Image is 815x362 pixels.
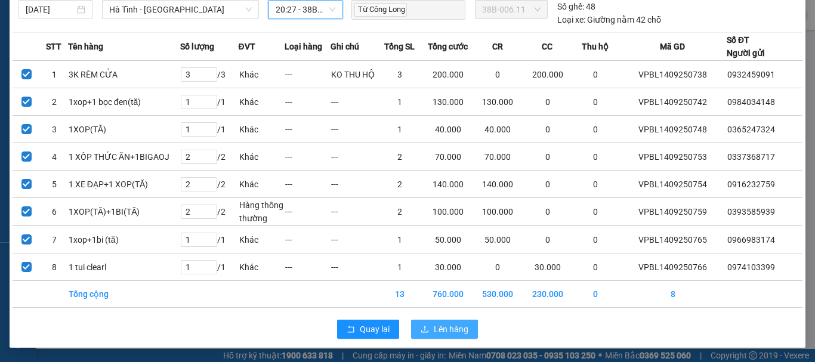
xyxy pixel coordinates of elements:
[347,325,355,335] span: rollback
[331,143,376,171] td: ---
[573,281,619,308] td: 0
[727,262,775,272] span: 0974103399
[285,171,331,198] td: ---
[180,40,214,53] span: Số lượng
[423,143,473,171] td: 70.000
[434,323,468,336] span: Lên hàng
[68,253,180,281] td: 1 tui clearl
[40,116,67,143] td: 3
[331,88,376,116] td: ---
[523,226,573,253] td: 0
[619,116,727,143] td: VPBL1409250748
[727,152,775,162] span: 0337368717
[68,40,103,53] span: Tên hàng
[331,61,376,88] td: KO THU HỘ
[482,1,541,18] span: 38B-006.11
[68,281,180,308] td: Tổng cộng
[46,40,61,53] span: STT
[473,281,523,308] td: 530.000
[619,61,727,88] td: VPBL1409250738
[285,61,331,88] td: ---
[68,143,180,171] td: 1 XỐP THỨC ĂN+1BIGAOJ
[473,61,523,88] td: 0
[523,198,573,226] td: 0
[523,88,573,116] td: 0
[26,3,75,16] input: 14/09/2025
[68,116,180,143] td: 1XOP(TĂ)
[573,143,619,171] td: 0
[428,40,468,53] span: Tổng cước
[180,143,238,171] td: / 2
[239,171,285,198] td: Khác
[727,70,775,79] span: 0932459091
[239,198,285,226] td: Hàng thông thường
[727,33,765,60] div: Số ĐT Người gửi
[180,253,238,281] td: / 1
[492,40,503,53] span: CR
[523,253,573,281] td: 30.000
[573,61,619,88] td: 0
[331,253,376,281] td: ---
[285,226,331,253] td: ---
[377,198,423,226] td: 2
[285,116,331,143] td: ---
[423,116,473,143] td: 40.000
[360,323,390,336] span: Quay lại
[573,198,619,226] td: 0
[377,281,423,308] td: 13
[331,116,376,143] td: ---
[377,88,423,116] td: 1
[40,61,67,88] td: 1
[354,3,407,17] span: Từ Công Long
[15,15,75,75] img: logo.jpg
[285,40,322,53] span: Loại hàng
[40,88,67,116] td: 2
[285,198,331,226] td: ---
[411,320,478,339] button: uploadLên hàng
[473,226,523,253] td: 50.000
[582,40,609,53] span: Thu hộ
[619,143,727,171] td: VPBL1409250753
[619,281,727,308] td: 8
[423,281,473,308] td: 760.000
[423,88,473,116] td: 130.000
[523,171,573,198] td: 0
[523,61,573,88] td: 200.000
[619,171,727,198] td: VPBL1409250754
[473,253,523,281] td: 0
[557,13,585,26] span: Loại xe:
[423,61,473,88] td: 200.000
[377,116,423,143] td: 1
[377,226,423,253] td: 1
[727,97,775,107] span: 0984034148
[727,235,775,245] span: 0966983174
[239,40,255,53] span: ĐVT
[40,198,67,226] td: 6
[239,143,285,171] td: Khác
[619,253,727,281] td: VPBL1409250766
[377,143,423,171] td: 2
[573,88,619,116] td: 0
[423,198,473,226] td: 100.000
[180,198,238,226] td: / 2
[377,61,423,88] td: 3
[384,40,415,53] span: Tổng SL
[40,143,67,171] td: 4
[573,171,619,198] td: 0
[423,226,473,253] td: 50.000
[239,253,285,281] td: Khác
[331,171,376,198] td: ---
[473,171,523,198] td: 140.000
[112,29,499,44] li: Cổ Đạm, xã [GEOGRAPHIC_DATA], [GEOGRAPHIC_DATA]
[40,253,67,281] td: 8
[573,226,619,253] td: 0
[285,143,331,171] td: ---
[68,171,180,198] td: 1 XE ĐẠP+1 XOP(TĂ)
[660,40,685,53] span: Mã GD
[239,61,285,88] td: Khác
[377,171,423,198] td: 2
[473,198,523,226] td: 100.000
[285,253,331,281] td: ---
[523,143,573,171] td: 0
[109,1,252,18] span: Hà Tĩnh - Hà Nội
